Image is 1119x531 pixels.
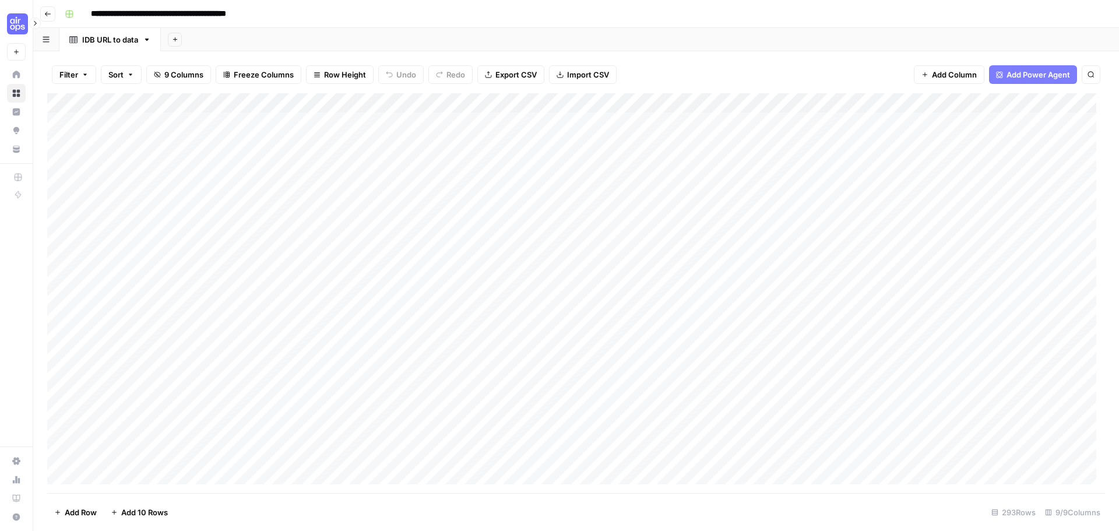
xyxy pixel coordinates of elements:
button: Filter [52,65,96,84]
a: Opportunities [7,121,26,140]
span: 9 Columns [164,69,203,80]
a: Learning Hub [7,489,26,508]
a: Browse [7,84,26,103]
a: IDB URL to data [59,28,161,51]
div: 293 Rows [987,503,1040,522]
button: Redo [428,65,473,84]
div: 9/9 Columns [1040,503,1105,522]
img: September Cohort Logo [7,13,28,34]
span: Add Row [65,507,97,518]
button: Undo [378,65,424,84]
button: Workspace: September Cohort [7,9,26,38]
a: Home [7,65,26,84]
span: Freeze Columns [234,69,294,80]
span: Sort [108,69,124,80]
button: Sort [101,65,142,84]
button: Row Height [306,65,374,84]
a: Settings [7,452,26,470]
span: Row Height [324,69,366,80]
button: Add Power Agent [989,65,1077,84]
button: Help + Support [7,508,26,526]
button: 9 Columns [146,65,211,84]
span: Add Power Agent [1007,69,1070,80]
button: Add Column [914,65,984,84]
div: IDB URL to data [82,34,138,45]
span: Import CSV [567,69,609,80]
a: Usage [7,470,26,489]
span: Redo [446,69,465,80]
span: Export CSV [495,69,537,80]
button: Add 10 Rows [104,503,175,522]
button: Freeze Columns [216,65,301,84]
button: Export CSV [477,65,544,84]
button: Add Row [47,503,104,522]
a: Insights [7,103,26,121]
button: Import CSV [549,65,617,84]
span: Undo [396,69,416,80]
a: Your Data [7,140,26,159]
span: Add Column [932,69,977,80]
span: Filter [59,69,78,80]
span: Add 10 Rows [121,507,168,518]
